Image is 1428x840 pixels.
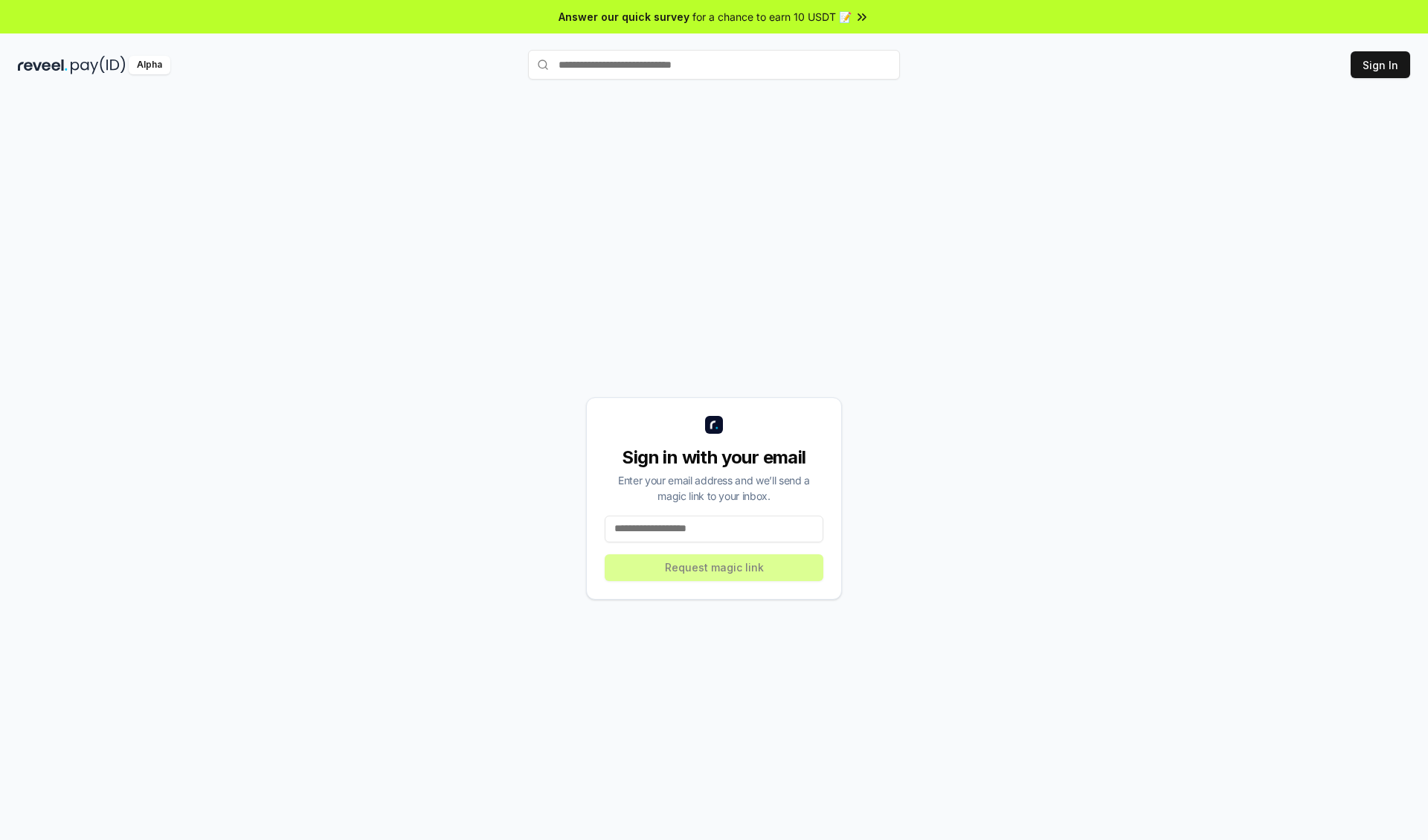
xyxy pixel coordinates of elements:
div: Enter your email address and we’ll send a magic link to your inbox. [605,472,823,504]
img: logo_small [705,416,723,434]
span: Answer our quick survey [559,9,689,25]
img: reveel_dark [18,56,68,74]
span: for a chance to earn 10 USDT 📝 [692,9,852,25]
div: Alpha [129,56,170,74]
div: Sign in with your email [605,446,823,469]
button: Sign In [1351,51,1410,78]
img: pay_id [71,56,126,74]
